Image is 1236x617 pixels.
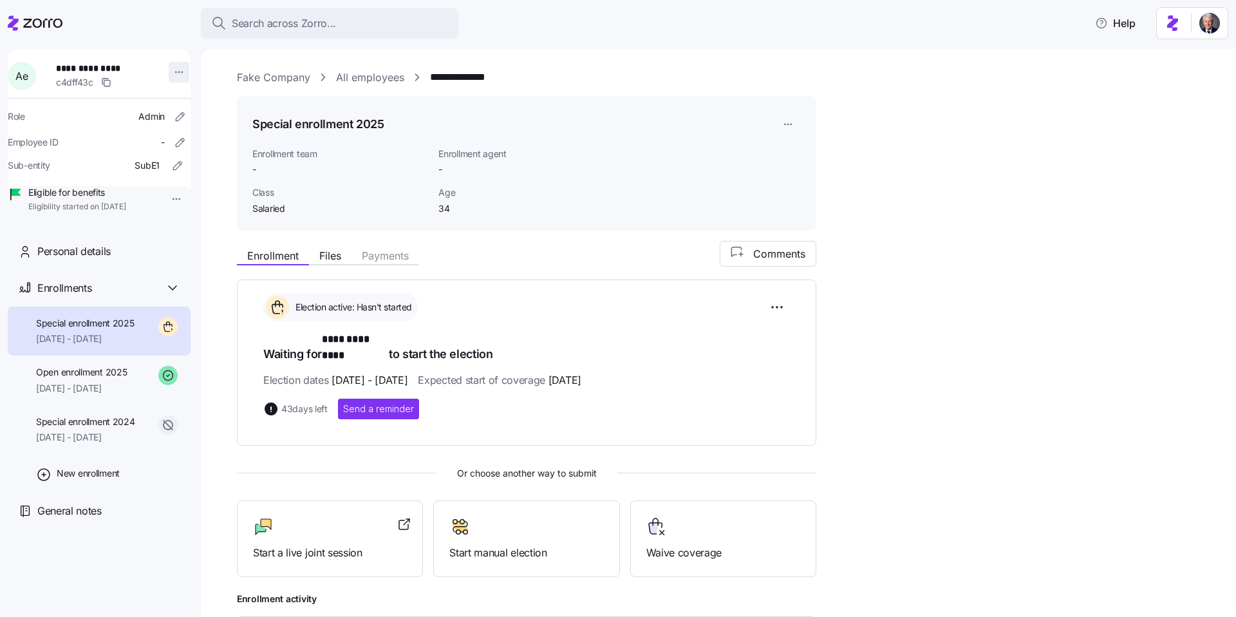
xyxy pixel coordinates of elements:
[36,415,135,428] span: Special enrollment 2024
[438,147,568,160] span: Enrollment agent
[57,467,120,480] span: New enrollment
[37,243,111,260] span: Personal details
[292,301,412,314] span: Election active: Hasn't started
[252,147,428,160] span: Enrollment team
[438,202,568,215] span: 34
[237,593,816,605] span: Enrollment activity
[252,163,428,176] span: -
[135,159,160,172] span: SubE1
[720,241,816,267] button: Comments
[263,372,407,388] span: Election dates
[438,186,568,199] span: Age
[263,332,790,362] h1: Waiting for to start the election
[343,403,414,415] span: Send a reminder
[332,372,407,388] span: [DATE] - [DATE]
[753,246,805,261] span: Comments
[247,251,299,261] span: Enrollment
[252,186,428,199] span: Class
[161,136,165,149] span: -
[8,136,59,149] span: Employee ID
[36,317,135,330] span: Special enrollment 2025
[253,545,407,561] span: Start a live joint session
[8,159,50,172] span: Sub-entity
[36,431,135,444] span: [DATE] - [DATE]
[237,466,816,480] span: Or choose another way to submit
[336,70,404,86] a: All employees
[252,202,428,215] span: Salaried
[56,76,93,89] span: c4dff43c
[338,399,419,419] button: Send a reminder
[232,15,336,32] span: Search across Zorro...
[438,163,442,176] span: -
[37,280,91,296] span: Enrollments
[28,186,126,199] span: Eligible for benefits
[36,382,127,395] span: [DATE] - [DATE]
[252,116,384,132] h1: Special enrollment 2025
[319,251,341,261] span: Files
[1085,10,1146,36] button: Help
[646,545,800,561] span: Waive coverage
[281,403,328,415] span: 43 days left
[201,8,458,39] button: Search across Zorro...
[36,332,135,345] span: [DATE] - [DATE]
[36,366,127,379] span: Open enrollment 2025
[138,110,165,123] span: Admin
[1095,15,1136,31] span: Help
[28,202,126,213] span: Eligibility started on [DATE]
[548,372,581,388] span: [DATE]
[449,545,603,561] span: Start manual election
[8,110,25,123] span: Role
[1199,13,1220,33] img: 1dcb4e5d-e04d-4770-96a8-8d8f6ece5bdc-1719926415027.jpeg
[362,251,409,261] span: Payments
[418,372,581,388] span: Expected start of coverage
[237,70,310,86] a: Fake Company
[15,71,28,81] span: A e
[37,503,102,519] span: General notes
